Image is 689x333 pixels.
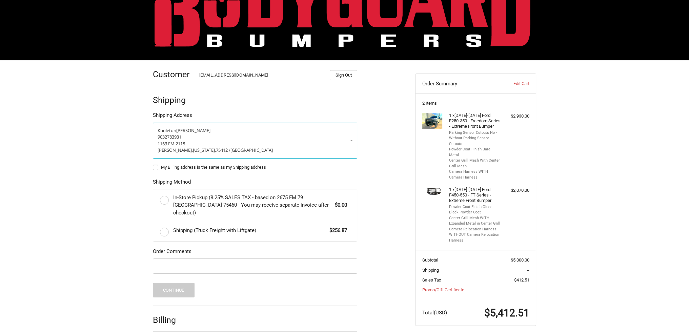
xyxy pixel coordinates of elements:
h2: Customer [153,69,192,80]
span: [PERSON_NAME], [158,147,193,153]
span: $256.87 [326,227,347,234]
li: Camera Harness WITH Camera Harness [449,169,501,180]
div: [EMAIL_ADDRESS][DOMAIN_NAME] [199,72,323,80]
span: $5,000.00 [511,257,529,263]
span: 9032783931 [158,134,181,140]
span: [PERSON_NAME] [176,127,210,133]
h4: 1 x [DATE]-[DATE] Ford F250-350 - Freedom Series - Extreme Front Bumper [449,113,501,129]
div: $2,930.00 [503,113,529,120]
legend: Shipping Method [153,178,191,189]
span: $412.51 [514,277,529,283]
h2: Billing [153,315,192,325]
legend: Shipping Address [153,111,192,122]
li: Center Grill Mesh With Center Grill Mesh [449,158,501,169]
button: Continue [153,283,195,297]
h2: Shipping [153,95,192,105]
span: Kholeton [158,127,176,133]
div: $2,070.00 [503,187,529,194]
span: [GEOGRAPHIC_DATA] [230,147,273,153]
span: Sales Tax [422,277,441,283]
a: Promo/Gift Certificate [422,287,464,292]
li: Center Grill Mesh WITH Expanded Metal in Center Grill [449,215,501,227]
span: [US_STATE], [193,147,216,153]
span: 75412 / [216,147,230,153]
span: Shipping (Truck Freight with Liftgate) [173,227,326,234]
span: Shipping [422,268,439,273]
span: $0.00 [331,201,347,209]
h4: 1 x [DATE]-[DATE] Ford F450-550 - FT Series - Extreme Front Bumper [449,187,501,204]
a: Enter or select a different address [153,123,357,159]
span: 1163 FM 2118 [158,141,185,147]
span: Subtotal [422,257,438,263]
iframe: Chat Widget [655,300,689,333]
legend: Order Comments [153,248,191,258]
li: Powder Coat Finish Gloss Black Powder Coat [449,204,501,215]
li: Powder Coat Finish Bare Metal [449,147,501,158]
button: Sign Out [330,70,357,80]
span: In-Store Pickup (8.25% SALES TAX - based on 2675 FM 79 [GEOGRAPHIC_DATA] 75460 - You may receive ... [173,194,332,217]
h3: 2 Items [422,101,529,106]
span: -- [527,268,529,273]
li: Parking Sensor Cutouts No - Without Parking Sensor Cutouts [449,130,501,147]
label: My Billing address is the same as my Shipping address [153,165,357,170]
span: $5,412.51 [484,307,529,319]
h3: Order Summary [422,80,496,87]
a: Edit Cart [495,80,529,87]
li: Camera Relocation Harness WITHOUT Camera Relocation Harness [449,227,501,244]
span: Total (USD) [422,310,447,316]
